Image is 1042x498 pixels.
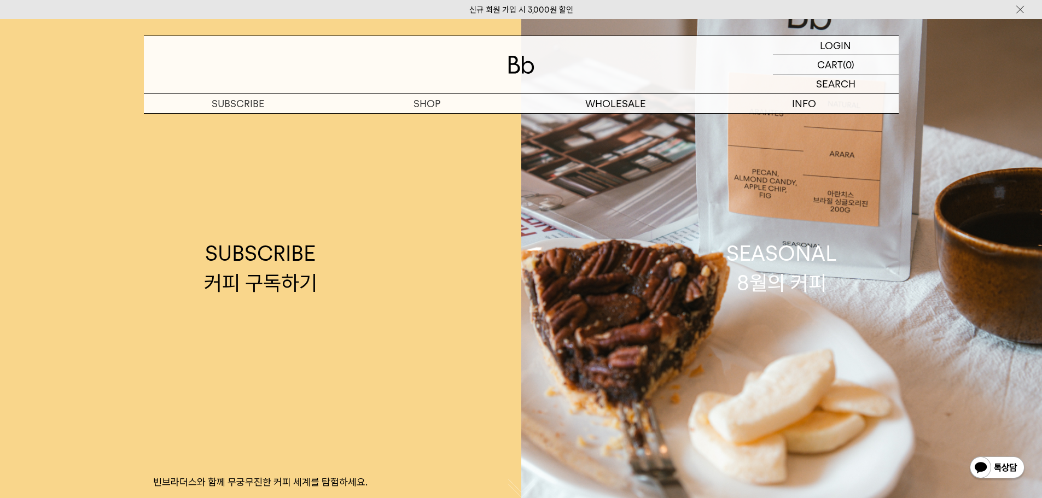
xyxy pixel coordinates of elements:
[969,455,1026,482] img: 카카오톡 채널 1:1 채팅 버튼
[204,239,317,297] div: SUBSCRIBE 커피 구독하기
[820,36,851,55] p: LOGIN
[508,56,534,74] img: 로고
[773,55,899,74] a: CART (0)
[469,5,573,15] a: 신규 회원 가입 시 3,000원 할인
[843,55,854,74] p: (0)
[817,55,843,74] p: CART
[333,94,521,113] a: SHOP
[816,74,855,93] p: SEARCH
[710,94,899,113] p: INFO
[726,239,837,297] div: SEASONAL 8월의 커피
[144,94,333,113] a: SUBSCRIBE
[773,36,899,55] a: LOGIN
[521,94,710,113] p: WHOLESALE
